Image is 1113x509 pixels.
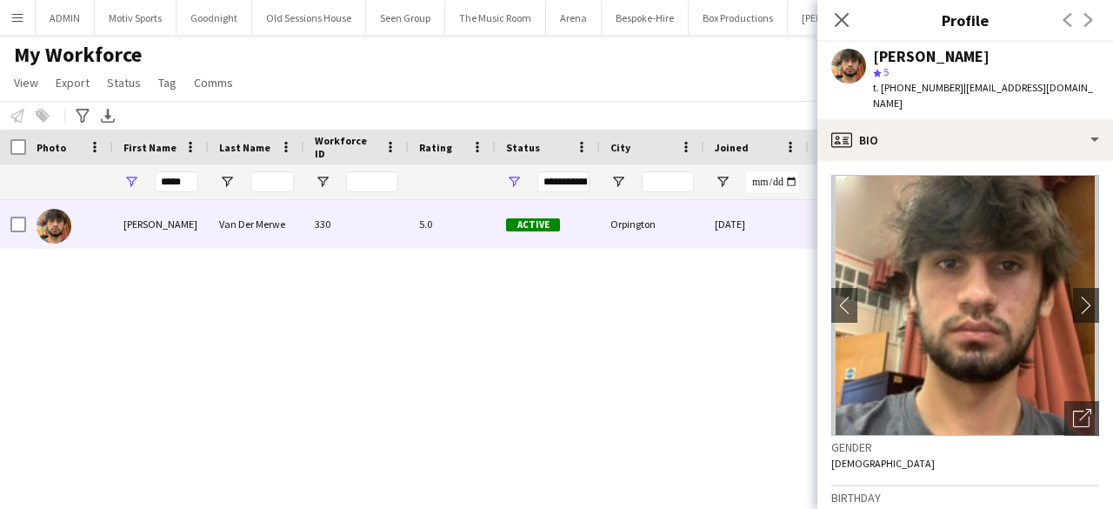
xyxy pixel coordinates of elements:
[831,175,1099,436] img: Crew avatar or photo
[689,1,788,35] button: Box Productions
[14,42,142,68] span: My Workforce
[600,200,704,248] div: Orpington
[1064,401,1099,436] div: Open photos pop-in
[873,49,990,64] div: [PERSON_NAME]
[250,171,294,192] input: Last Name Filter Input
[209,200,304,248] div: Van Der Merwe
[602,1,689,35] button: Bespoke-Hire
[100,71,148,94] a: Status
[817,119,1113,161] div: Bio
[610,174,626,190] button: Open Filter Menu
[883,65,889,78] span: 5
[304,200,409,248] div: 330
[546,1,602,35] button: Arena
[56,75,90,90] span: Export
[873,81,1093,110] span: | [EMAIL_ADDRESS][DOMAIN_NAME]
[873,81,963,94] span: t. [PHONE_NUMBER]
[409,200,496,248] div: 5.0
[219,174,235,190] button: Open Filter Menu
[642,171,694,192] input: City Filter Input
[37,141,66,154] span: Photo
[97,105,118,126] app-action-btn: Export XLSX
[506,174,522,190] button: Open Filter Menu
[610,141,630,154] span: City
[831,457,935,470] span: [DEMOGRAPHIC_DATA]
[95,1,177,35] button: Motiv Sports
[788,1,890,35] button: [PERSON_NAME]
[704,200,809,248] div: [DATE]
[445,1,546,35] button: The Music Room
[194,75,233,90] span: Comms
[123,141,177,154] span: First Name
[107,75,141,90] span: Status
[746,171,798,192] input: Joined Filter Input
[366,1,445,35] button: Seen Group
[72,105,93,126] app-action-btn: Advanced filters
[177,1,252,35] button: Goodnight
[155,171,198,192] input: First Name Filter Input
[219,141,270,154] span: Last Name
[506,141,540,154] span: Status
[315,134,377,160] span: Workforce ID
[831,490,1099,506] h3: Birthday
[809,200,913,248] div: 7 days
[158,75,177,90] span: Tag
[187,71,240,94] a: Comms
[419,141,452,154] span: Rating
[49,71,97,94] a: Export
[506,218,560,231] span: Active
[715,174,730,190] button: Open Filter Menu
[37,209,71,244] img: Jacob Van Der Merwe
[123,174,139,190] button: Open Filter Menu
[7,71,45,94] a: View
[151,71,183,94] a: Tag
[831,439,1099,455] h3: Gender
[252,1,366,35] button: Old Sessions House
[315,174,330,190] button: Open Filter Menu
[14,75,38,90] span: View
[36,1,95,35] button: ADMIN
[346,171,398,192] input: Workforce ID Filter Input
[715,141,749,154] span: Joined
[817,9,1113,31] h3: Profile
[113,200,209,248] div: [PERSON_NAME]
